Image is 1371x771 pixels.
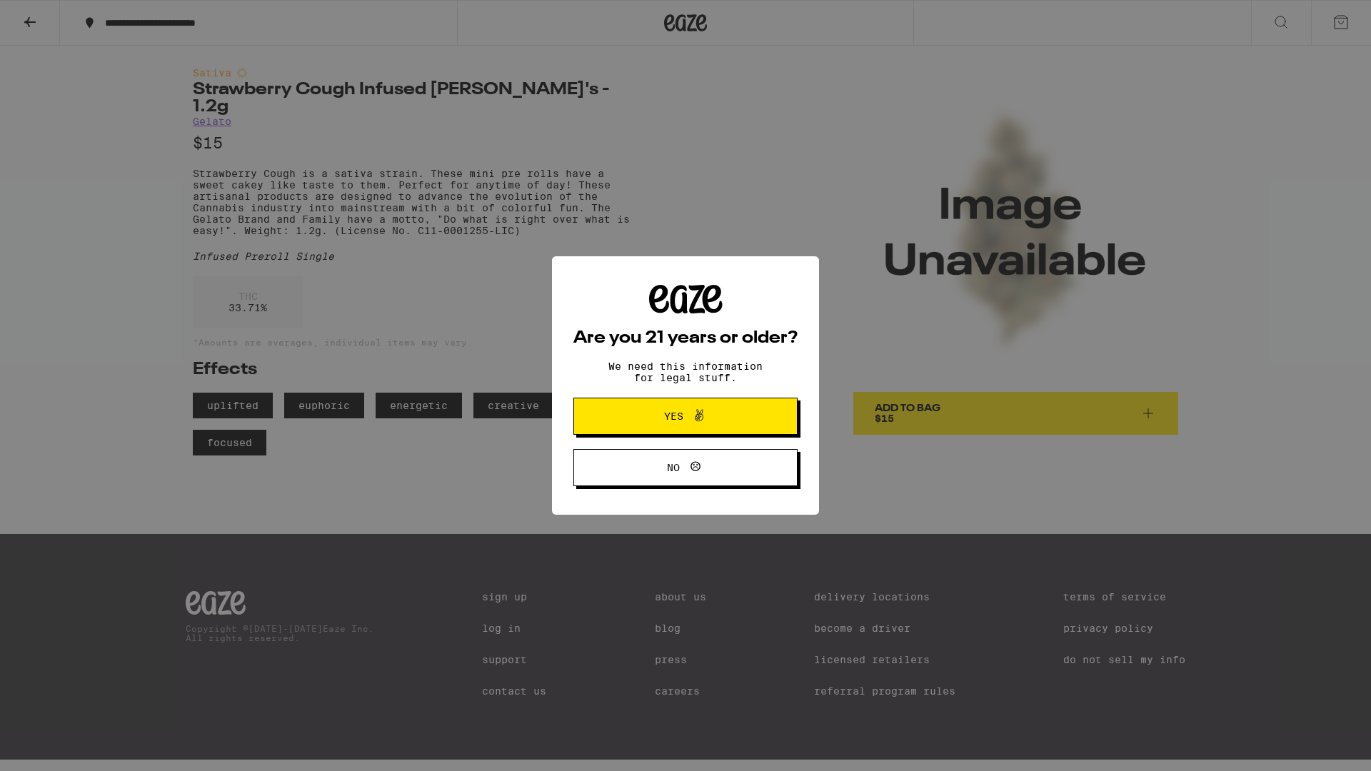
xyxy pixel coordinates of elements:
h2: Are you 21 years or older? [573,330,798,347]
button: No [573,449,798,486]
button: Yes [573,398,798,435]
span: No [667,463,680,473]
span: Yes [664,411,683,421]
p: We need this information for legal stuff. [596,361,775,383]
